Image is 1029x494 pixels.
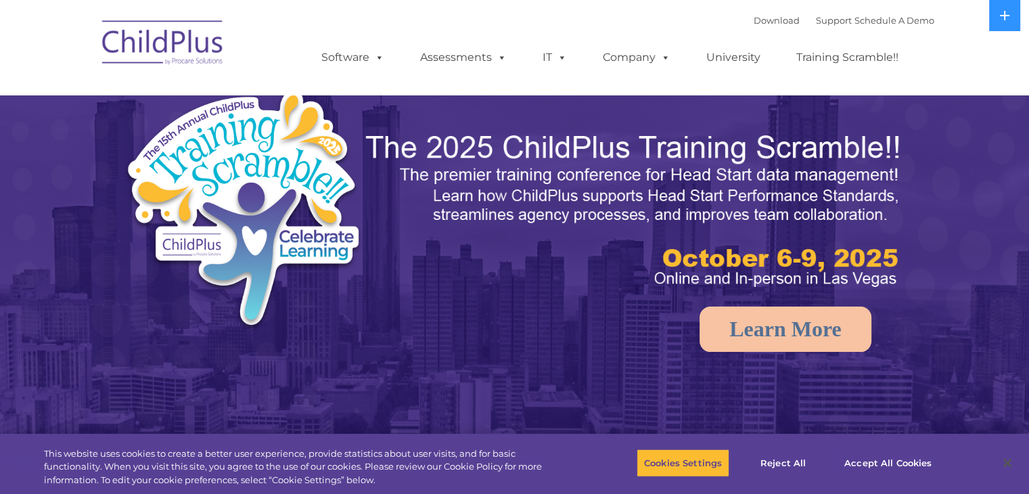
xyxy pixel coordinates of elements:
img: ChildPlus by Procare Solutions [95,11,231,78]
a: Company [589,44,684,71]
a: Assessments [407,44,520,71]
a: University [693,44,774,71]
a: Software [308,44,398,71]
span: Last name [188,89,229,99]
a: Learn More [700,307,871,352]
font: | [754,15,934,26]
a: Support [816,15,852,26]
a: Training Scramble!! [783,44,912,71]
a: Download [754,15,800,26]
button: Accept All Cookies [837,449,939,477]
span: Phone number [188,145,246,155]
a: Schedule A Demo [854,15,934,26]
button: Reject All [741,449,825,477]
button: Cookies Settings [637,449,729,477]
a: IT [529,44,580,71]
div: This website uses cookies to create a better user experience, provide statistics about user visit... [44,447,566,487]
button: Close [992,448,1022,478]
